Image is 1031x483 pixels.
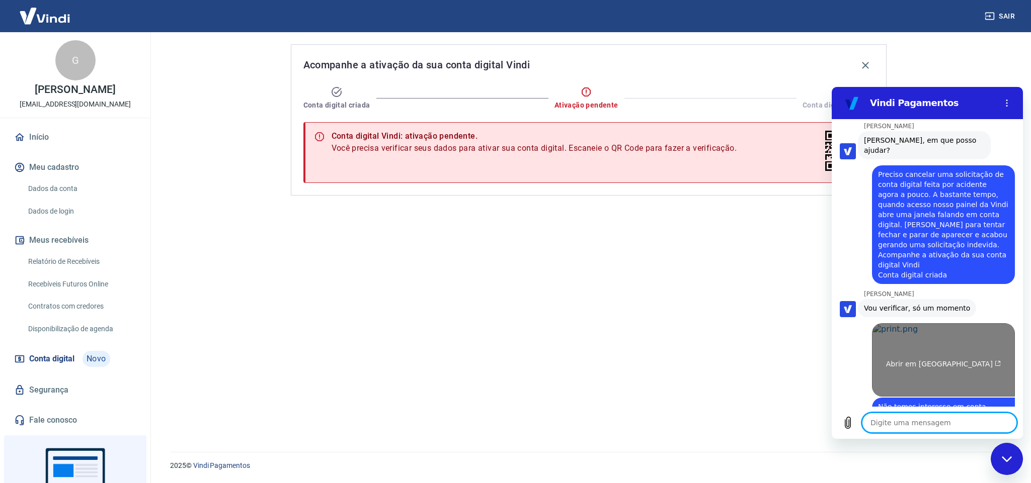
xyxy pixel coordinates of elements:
a: Disponibilização de agenda [24,319,138,339]
p: [PERSON_NAME] [35,84,115,95]
button: Sair [983,7,1019,26]
a: Contratos com credores [24,296,138,317]
span: Conta digital criada [303,100,370,110]
span: Conta digital ativada [803,100,874,110]
a: Vindi Pagamentos [193,461,250,469]
iframe: Janela de mensagens [832,87,1023,439]
a: Relatório de Recebíveis [24,251,138,272]
p: [EMAIL_ADDRESS][DOMAIN_NAME] [20,99,131,110]
a: Recebíveis Futuros Online [24,274,138,295]
a: Fale conosco [12,409,138,431]
a: Dados da conta [24,178,138,199]
div: G [55,40,96,80]
p: 2025 © [170,460,1007,471]
iframe: Botão para abrir a janela de mensagens, conversa em andamento [991,443,1023,475]
a: Início [12,126,138,148]
button: Meus recebíveis [12,229,138,251]
img: Vindi [12,1,77,31]
span: Você precisa verificar seus dados para ativar sua conta digital. Escaneie o QR Code para fazer a ... [332,142,737,154]
span: Conta digital [29,352,74,366]
a: Segurança [12,379,138,401]
span: Ativação pendente [554,100,618,110]
a: Conta digitalNovo [12,347,138,371]
a: Dados de login [24,201,138,222]
div: Conta digital Vindi: ativação pendente. [332,130,737,142]
span: Acompanhe a ativação da sua conta digital Vindi [303,57,530,73]
span: Novo [83,351,110,367]
button: Meu cadastro [12,156,138,178]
